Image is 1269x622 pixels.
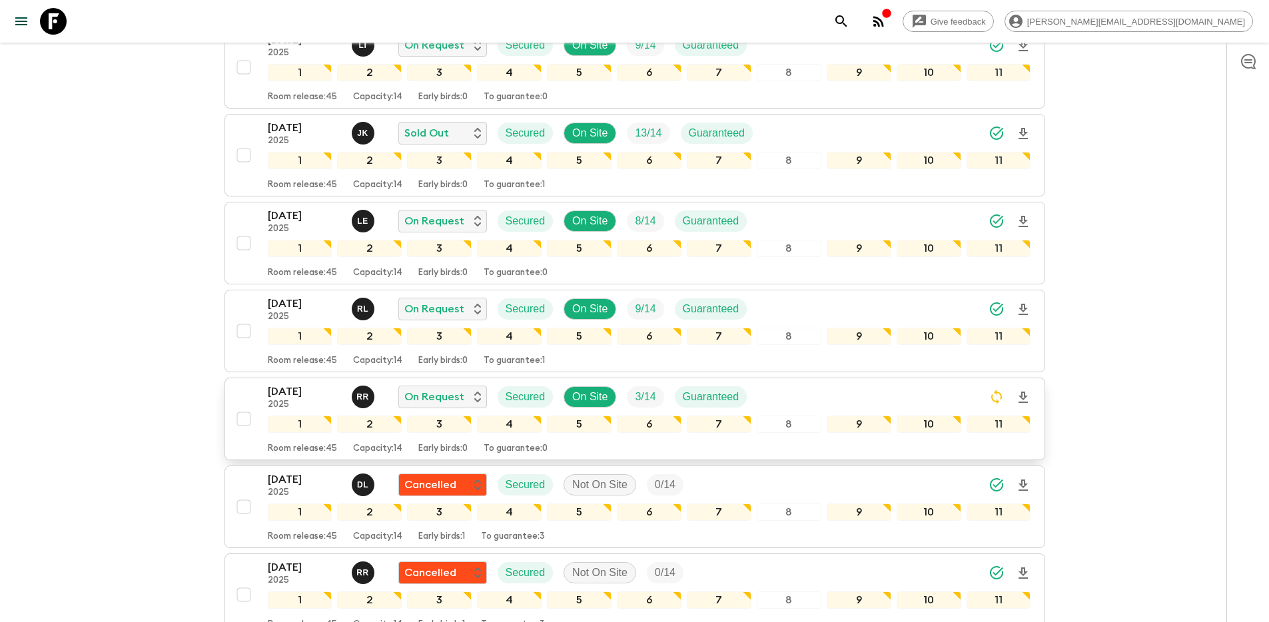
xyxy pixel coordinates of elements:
[352,298,377,320] button: RL
[617,240,681,257] div: 6
[897,591,961,609] div: 10
[352,126,377,137] span: Jamie Keenan
[506,477,546,493] p: Secured
[477,591,542,609] div: 4
[268,296,341,312] p: [DATE]
[897,64,961,81] div: 10
[352,386,377,408] button: RR
[484,356,545,366] p: To guarantee: 1
[357,304,368,314] p: R L
[647,562,683,583] div: Trip Fill
[572,213,608,229] p: On Site
[627,35,663,56] div: Trip Fill
[8,8,35,35] button: menu
[352,390,377,400] span: Roland Rau
[352,473,377,496] button: DL
[967,240,1031,257] div: 11
[687,64,751,81] div: 7
[635,37,655,53] p: 9 / 14
[268,136,341,147] p: 2025
[687,503,751,521] div: 7
[687,152,751,169] div: 7
[757,328,821,345] div: 8
[827,503,891,521] div: 9
[617,416,681,433] div: 6
[357,216,368,226] p: L E
[989,125,1005,141] svg: Synced Successfully
[572,565,628,581] p: Not On Site
[635,125,661,141] p: 13 / 14
[967,503,1031,521] div: 11
[572,477,628,493] p: Not On Site
[1015,38,1031,54] svg: Download Onboarding
[418,531,465,542] p: Early birds: 1
[923,17,993,27] span: Give feedback
[268,487,341,498] p: 2025
[337,503,402,521] div: 2
[564,474,636,495] div: Not On Site
[967,328,1031,345] div: 11
[989,565,1005,581] svg: Synced Successfully
[418,180,468,190] p: Early birds: 0
[337,416,402,433] div: 2
[827,328,891,345] div: 9
[407,416,472,433] div: 3
[352,210,377,232] button: LE
[352,477,377,488] span: Dylan Lees
[268,92,337,103] p: Room release: 45
[268,503,332,521] div: 1
[564,562,636,583] div: Not On Site
[477,503,542,521] div: 4
[687,240,751,257] div: 7
[224,466,1045,548] button: [DATE]2025Dylan LeesFlash Pack cancellationSecuredNot On SiteTrip Fill1234567891011Room release:4...
[506,389,546,405] p: Secured
[967,591,1031,609] div: 11
[268,531,337,542] p: Room release: 45
[564,386,616,408] div: On Site
[989,389,1005,405] svg: Sync Required - Changes detected
[356,567,369,578] p: R R
[655,565,675,581] p: 0 / 14
[418,92,468,103] p: Early birds: 0
[757,152,821,169] div: 8
[498,123,554,144] div: Secured
[1015,214,1031,230] svg: Download Onboarding
[617,503,681,521] div: 6
[647,474,683,495] div: Trip Fill
[404,565,456,581] p: Cancelled
[683,37,739,53] p: Guaranteed
[989,477,1005,493] svg: Synced Successfully
[418,444,468,454] p: Early birds: 0
[404,37,464,53] p: On Request
[757,240,821,257] div: 8
[352,561,377,584] button: RR
[547,64,612,81] div: 5
[683,213,739,229] p: Guaranteed
[352,122,377,145] button: JK
[407,328,472,345] div: 3
[407,152,472,169] div: 3
[268,416,332,433] div: 1
[268,224,341,234] p: 2025
[547,591,612,609] div: 5
[498,474,554,495] div: Secured
[564,298,616,320] div: On Site
[477,152,542,169] div: 4
[404,213,464,229] p: On Request
[897,416,961,433] div: 10
[353,268,402,278] p: Capacity: 14
[547,240,612,257] div: 5
[1015,126,1031,142] svg: Download Onboarding
[683,301,739,317] p: Guaranteed
[627,123,669,144] div: Trip Fill
[617,591,681,609] div: 6
[337,328,402,345] div: 2
[477,64,542,81] div: 4
[903,11,994,32] a: Give feedback
[477,328,542,345] div: 4
[757,416,821,433] div: 8
[477,416,542,433] div: 4
[268,559,341,575] p: [DATE]
[359,40,367,51] p: L I
[897,328,961,345] div: 10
